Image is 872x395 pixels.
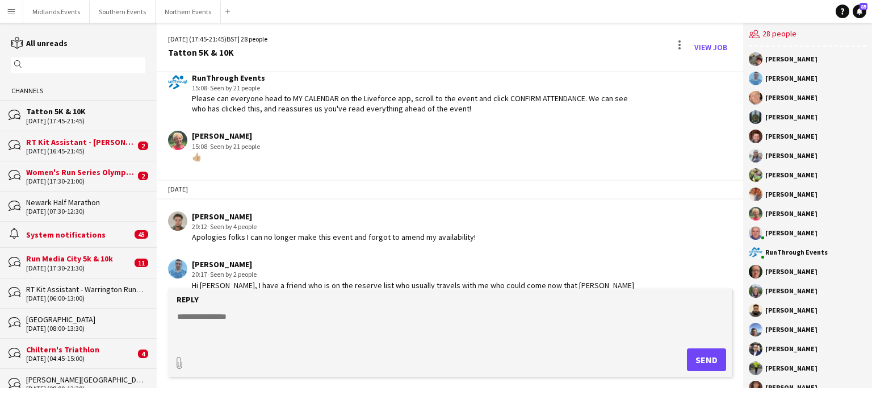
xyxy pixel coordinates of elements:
[26,385,145,393] div: [DATE] (08:00-13:30)
[749,23,866,47] div: 28 people
[192,211,476,222] div: [PERSON_NAME]
[207,84,260,92] span: · Seen by 21 people
[11,38,68,48] a: All unreads
[192,222,476,232] div: 20:12
[26,284,145,294] div: RT Kit Assistant - Warrington Running Festival
[690,38,732,56] a: View Job
[765,230,817,236] div: [PERSON_NAME]
[90,1,156,23] button: Southern Events
[177,294,199,305] label: Reply
[192,232,476,242] div: Apologies folks I can no longer make this event and forgot to amend my availability!
[26,230,132,240] div: System notifications
[192,152,260,162] div: 👍🏼
[192,259,637,269] div: [PERSON_NAME]
[26,375,145,385] div: [PERSON_NAME][GEOGRAPHIC_DATA]
[765,288,817,294] div: [PERSON_NAME]
[192,93,637,114] div: Please can everyone head to MY CALENDAR on the Liveforce app, scroll to the event and click CONFI...
[157,180,743,199] div: [DATE]
[227,35,238,43] span: BST
[207,222,257,231] span: · Seen by 4 people
[156,1,221,23] button: Northern Events
[765,152,817,159] div: [PERSON_NAME]
[26,106,145,117] div: Tatton 5K & 10K
[765,114,817,120] div: [PERSON_NAME]
[192,142,260,152] div: 15:08
[765,191,817,198] div: [PERSON_NAME]
[192,131,260,141] div: [PERSON_NAME]
[135,259,148,267] span: 11
[765,56,817,63] div: [PERSON_NAME]
[26,177,135,185] div: [DATE] (17:30-21:00)
[765,365,817,372] div: [PERSON_NAME]
[765,268,817,275] div: [PERSON_NAME]
[192,83,637,93] div: 15:08
[26,355,135,363] div: [DATE] (04:45-15:00)
[26,117,145,125] div: [DATE] (17:45-21:45)
[765,75,817,82] div: [PERSON_NAME]
[168,34,267,44] div: [DATE] (17:45-21:45) | 28 people
[26,314,145,325] div: [GEOGRAPHIC_DATA]
[26,137,135,147] div: RT Kit Assistant - [PERSON_NAME] 5K & 10K
[207,270,257,278] span: · Seen by 2 people
[765,172,817,178] div: [PERSON_NAME]
[765,307,817,314] div: [PERSON_NAME]
[687,348,726,371] button: Send
[168,47,267,57] div: Tatton 5K & 10K
[192,280,637,301] div: Hi [PERSON_NAME], I have a friend who is on the reserve list who usually travels with me who coul...
[26,147,135,155] div: [DATE] (16:45-21:45)
[853,5,866,18] a: 85
[765,94,817,101] div: [PERSON_NAME]
[138,172,148,180] span: 2
[192,73,637,83] div: RunThrough Events
[138,350,148,358] span: 4
[26,294,145,302] div: [DATE] (06:00-13:00)
[207,142,260,151] span: · Seen by 21 people
[26,197,145,207] div: Newark Half Marathon
[765,326,817,333] div: [PERSON_NAME]
[765,133,817,140] div: [PERSON_NAME]
[765,346,817,352] div: [PERSON_NAME]
[26,253,132,264] div: Run Media City 5k & 10k
[23,1,90,23] button: Midlands Events
[138,142,148,150] span: 2
[192,269,637,280] div: 20:17
[26,325,145,332] div: [DATE] (08:00-13:30)
[26,344,135,355] div: Chiltern's Triathlon
[26,264,132,272] div: [DATE] (17:30-21:30)
[26,167,135,177] div: Women's Run Series Olympic Park 5k and 10k
[860,3,867,10] span: 85
[135,230,148,239] span: 45
[26,207,145,215] div: [DATE] (07:30-12:30)
[765,210,817,217] div: [PERSON_NAME]
[765,384,817,391] div: [PERSON_NAME]
[765,249,828,256] div: RunThrough Events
